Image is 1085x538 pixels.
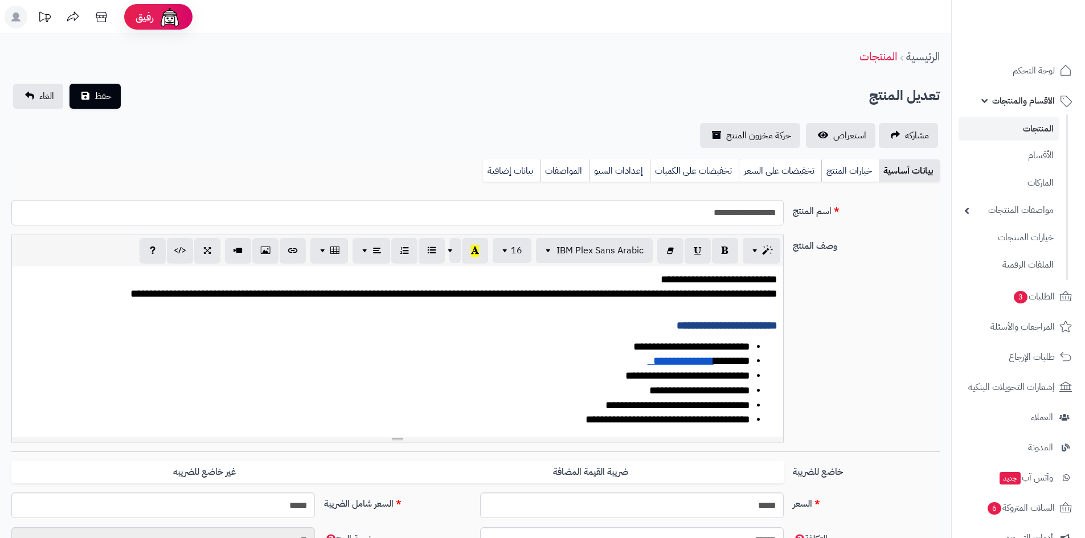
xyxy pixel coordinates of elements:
a: تخفيضات على الكميات [650,159,739,182]
a: تحديثات المنصة [30,6,59,31]
a: بيانات أساسية [879,159,940,182]
a: مواصفات المنتجات [959,198,1059,223]
a: السلات المتروكة6 [959,494,1078,521]
label: خاضع للضريبة [788,461,944,479]
span: 3 [1013,290,1028,304]
span: حركة مخزون المنتج [726,129,791,142]
a: الأقسام [959,143,1059,168]
a: المواصفات [540,159,589,182]
a: خيارات المنتجات [959,225,1059,250]
a: لوحة التحكم [959,57,1078,84]
span: الغاء [39,89,54,103]
a: المنتجات [859,48,897,65]
a: تخفيضات على السعر [739,159,821,182]
button: حفظ [69,84,121,109]
span: جديد [1000,472,1021,484]
label: ضريبة القيمة المضافة [398,461,784,484]
span: 16 [511,244,522,257]
a: العملاء [959,404,1078,431]
a: خيارات المنتج [821,159,879,182]
span: حفظ [95,89,112,103]
a: الغاء [13,84,63,109]
label: وصف المنتج [788,235,944,253]
span: المدونة [1028,440,1053,455]
span: رفيق [136,10,154,24]
a: الرئيسية [906,48,940,65]
button: IBM Plex Sans Arabic [536,238,653,263]
span: طلبات الإرجاع [1009,349,1055,365]
span: إشعارات التحويلات البنكية [968,379,1055,395]
a: وآتس آبجديد [959,464,1078,491]
span: الطلبات [1013,289,1055,305]
span: 6 [987,502,1002,515]
span: مشاركه [905,129,929,142]
a: المدونة [959,434,1078,461]
label: السعر [788,492,944,511]
a: الملفات الرقمية [959,253,1059,277]
a: المراجعات والأسئلة [959,313,1078,340]
a: إعدادات السيو [589,159,650,182]
span: المراجعات والأسئلة [990,319,1055,335]
a: حركة مخزون المنتج [700,123,800,148]
span: العملاء [1031,409,1053,425]
label: اسم المنتج [788,200,944,218]
a: طلبات الإرجاع [959,343,1078,371]
a: المنتجات [959,117,1059,141]
span: الأقسام والمنتجات [992,93,1055,109]
img: ai-face.png [158,6,181,28]
span: السلات المتروكة [986,500,1055,516]
label: غير خاضع للضريبه [11,461,398,484]
a: الماركات [959,171,1059,195]
h2: تعديل المنتج [869,84,940,108]
a: مشاركه [879,123,938,148]
a: بيانات إضافية [483,159,540,182]
span: استعراض [833,129,866,142]
span: لوحة التحكم [1013,63,1055,79]
a: إشعارات التحويلات البنكية [959,373,1078,401]
button: 16 [493,238,531,263]
a: الطلبات3 [959,283,1078,310]
a: استعراض [806,123,875,148]
span: وآتس آب [998,470,1053,486]
label: السعر شامل الضريبة [320,492,476,511]
img: logo-2.png [1008,10,1074,34]
span: IBM Plex Sans Arabic [556,244,644,257]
